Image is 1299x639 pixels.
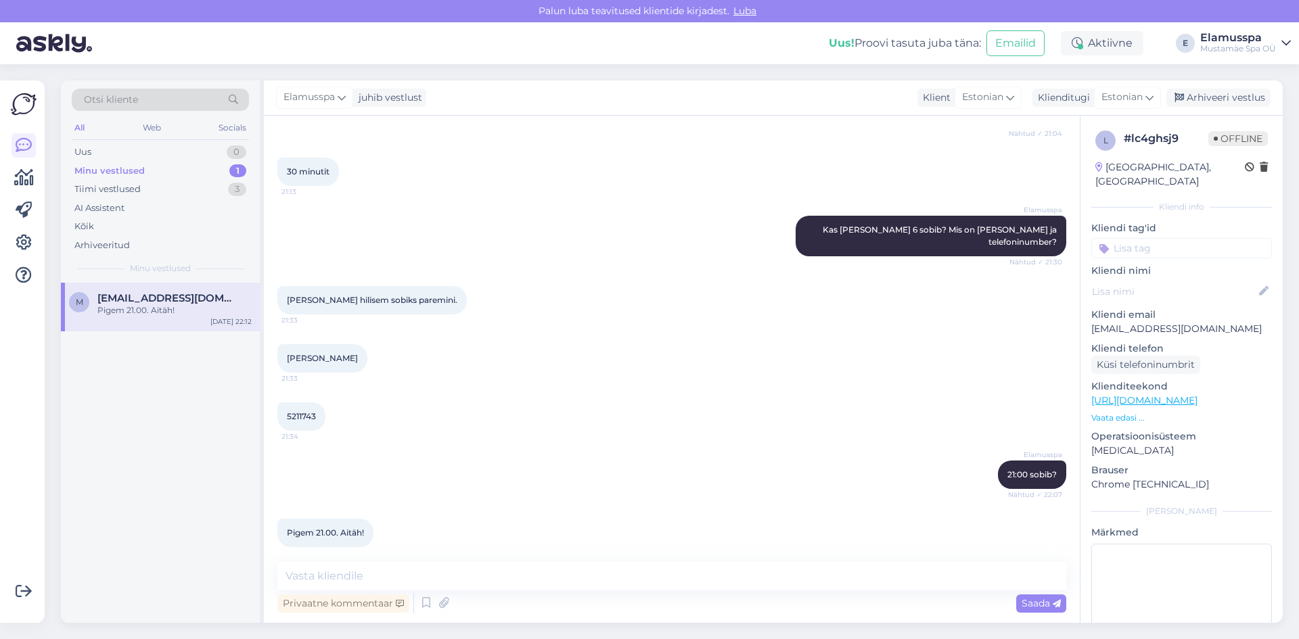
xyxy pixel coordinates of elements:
input: Lisa nimi [1092,284,1256,299]
div: Mustamäe Spa OÜ [1200,43,1276,54]
div: E [1176,34,1195,53]
button: Emailid [986,30,1045,56]
div: AI Assistent [74,202,124,215]
div: 1 [229,164,246,178]
span: 21:33 [281,315,332,325]
span: 21:00 sobib? [1007,469,1057,479]
img: Askly Logo [11,91,37,117]
span: l [1103,135,1108,145]
span: 21:13 [281,187,332,197]
div: Privaatne kommentaar [277,594,409,613]
span: Nähtud ✓ 21:04 [1009,128,1062,139]
div: Kliendi info [1091,201,1272,213]
div: Proovi tasuta juba täna: [829,35,981,51]
div: Minu vestlused [74,164,145,178]
span: m [76,297,83,307]
div: Tiimi vestlused [74,183,141,196]
span: Elamusspa [283,90,335,105]
span: Saada [1022,597,1061,609]
p: [MEDICAL_DATA] [1091,444,1272,458]
div: [GEOGRAPHIC_DATA], [GEOGRAPHIC_DATA] [1095,160,1245,189]
span: [PERSON_NAME] hilisem sobiks paremini. [287,295,457,305]
span: Estonian [962,90,1003,105]
div: Klienditugi [1032,91,1090,105]
p: Chrome [TECHNICAL_ID] [1091,477,1272,492]
a: [URL][DOMAIN_NAME] [1091,394,1198,406]
div: All [72,119,87,137]
span: Nähtud ✓ 21:30 [1009,257,1062,267]
div: Web [140,119,164,137]
p: Märkmed [1091,525,1272,540]
div: # lc4ghsj9 [1124,131,1208,147]
span: merlekoha@gmail.com [97,292,238,304]
div: [DATE] 22:12 [210,316,252,327]
span: Pigem 21.00. Aitäh! [287,527,364,538]
span: Offline [1208,131,1268,146]
div: Küsi telefoninumbrit [1091,356,1200,374]
span: 21:34 [281,431,332,442]
span: 22:12 [281,548,332,558]
span: 21:33 [281,373,332,383]
span: Estonian [1101,90,1143,105]
div: Aktiivne [1061,31,1143,55]
div: Arhiveeri vestlus [1166,89,1271,107]
div: Pigem 21.00. Aitäh! [97,304,252,316]
span: [PERSON_NAME] [287,353,358,363]
div: Arhiveeritud [74,239,130,252]
span: 30 minutit [287,166,329,176]
p: Klienditeekond [1091,379,1272,394]
input: Lisa tag [1091,238,1272,258]
span: Elamusspa [1011,450,1062,460]
div: Elamusspa [1200,32,1276,43]
p: Kliendi email [1091,308,1272,322]
div: Klient [917,91,951,105]
span: 5211743 [287,411,316,421]
div: Socials [216,119,249,137]
a: ElamusspaMustamäe Spa OÜ [1200,32,1291,54]
p: Kliendi nimi [1091,264,1272,278]
div: 0 [227,145,246,159]
div: Uus [74,145,91,159]
span: Elamusspa [1011,205,1062,215]
b: Uus! [829,37,854,49]
p: Vaata edasi ... [1091,412,1272,424]
p: Kliendi telefon [1091,341,1272,356]
div: Kõik [74,220,94,233]
div: 3 [228,183,246,196]
div: [PERSON_NAME] [1091,505,1272,517]
p: Kliendi tag'id [1091,221,1272,235]
span: Otsi kliente [84,93,138,107]
p: Operatsioonisüsteem [1091,429,1272,444]
p: Brauser [1091,463,1272,477]
p: [EMAIL_ADDRESS][DOMAIN_NAME] [1091,322,1272,336]
span: Kas [PERSON_NAME] 6 sobib? Mis on [PERSON_NAME] ja telefoninumber? [823,224,1059,247]
span: Minu vestlused [130,262,191,275]
span: Nähtud ✓ 22:07 [1008,490,1062,500]
span: Luba [729,5,760,17]
div: juhib vestlust [353,91,422,105]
